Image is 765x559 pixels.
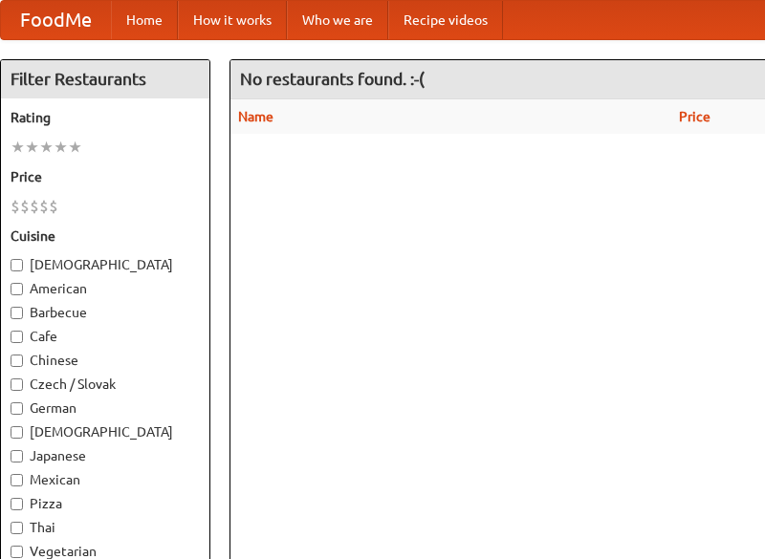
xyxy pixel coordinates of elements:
input: American [11,283,23,295]
label: German [11,398,200,418]
input: Pizza [11,498,23,510]
li: ★ [11,137,25,158]
input: [DEMOGRAPHIC_DATA] [11,259,23,271]
input: Cafe [11,331,23,343]
input: [DEMOGRAPHIC_DATA] [11,426,23,439]
input: Barbecue [11,307,23,319]
label: Chinese [11,351,200,370]
li: ★ [39,137,54,158]
li: $ [49,196,58,217]
label: [DEMOGRAPHIC_DATA] [11,255,200,274]
label: Pizza [11,494,200,513]
input: Mexican [11,474,23,486]
a: Who we are [287,1,388,39]
li: $ [20,196,30,217]
li: $ [39,196,49,217]
input: Thai [11,522,23,534]
h5: Cuisine [11,226,200,246]
a: FoodMe [1,1,111,39]
label: [DEMOGRAPHIC_DATA] [11,422,200,441]
h4: Filter Restaurants [1,60,209,98]
li: $ [11,196,20,217]
h5: Rating [11,108,200,127]
label: Japanese [11,446,200,465]
a: Name [238,109,273,124]
label: Mexican [11,470,200,489]
li: ★ [25,137,39,158]
a: Home [111,1,178,39]
li: $ [30,196,39,217]
input: Chinese [11,355,23,367]
input: Czech / Slovak [11,378,23,391]
label: Thai [11,518,200,537]
label: Cafe [11,327,200,346]
li: ★ [54,137,68,158]
a: Recipe videos [388,1,503,39]
ng-pluralize: No restaurants found. :-( [240,70,425,88]
li: ★ [68,137,82,158]
input: Japanese [11,450,23,462]
label: Barbecue [11,303,200,322]
input: German [11,402,23,415]
input: Vegetarian [11,546,23,558]
a: Price [679,109,710,124]
a: How it works [178,1,287,39]
label: American [11,279,200,298]
h5: Price [11,167,200,186]
label: Czech / Slovak [11,375,200,394]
